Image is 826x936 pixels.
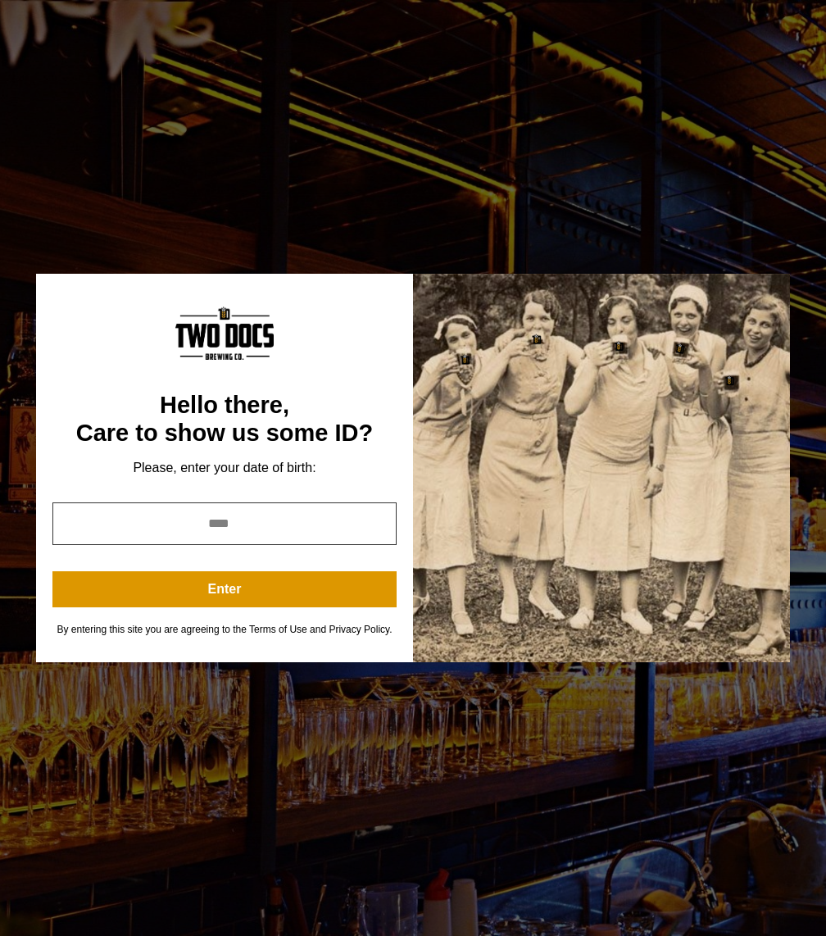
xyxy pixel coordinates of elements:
[52,502,397,545] input: year
[175,307,274,360] img: Content Logo
[52,392,397,447] div: Hello there, Care to show us some ID?
[52,624,397,636] div: By entering this site you are agreeing to the Terms of Use and Privacy Policy.
[52,571,397,607] button: Enter
[52,460,397,476] div: Please, enter your date of birth:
